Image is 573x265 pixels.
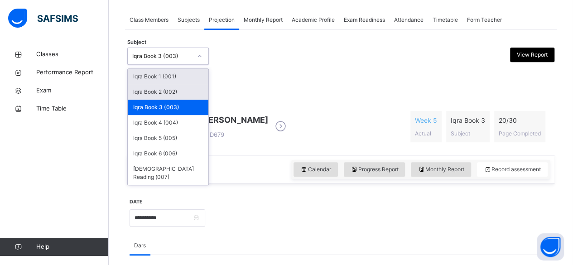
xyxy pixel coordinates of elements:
span: Progress Report [351,165,399,173]
span: 20 / 30 [499,116,541,125]
span: Dars [134,241,146,250]
span: Iqra Book 3 [451,116,485,125]
label: Date [130,198,143,206]
span: Exam [36,86,109,95]
span: Attendance [394,16,424,24]
span: [PERSON_NAME] [200,114,268,126]
span: Calendar [300,165,331,173]
div: Iqra Book 4 (004) [128,115,208,130]
span: Performance Report [36,68,109,77]
div: Iqra Book 1 (001) [128,69,208,84]
span: Classes [36,50,109,59]
span: Timetable [433,16,458,24]
span: View Report [517,51,548,59]
span: Page Completed [499,130,541,137]
span: D679 [200,131,224,138]
div: Iqra Book 3 (003) [132,52,192,60]
div: Iqra Book 2 (002) [128,84,208,100]
span: Subjects [178,16,200,24]
span: Week 5 [415,116,437,125]
div: Iqra Book 5 (005) [128,130,208,146]
span: Exam Readiness [344,16,385,24]
span: Subject [451,130,470,137]
span: Class Members [130,16,169,24]
img: safsims [8,9,78,28]
span: Monthly Report [244,16,283,24]
div: Iqra Book 3 (003) [128,100,208,115]
span: Subject [127,39,146,46]
span: Time Table [36,104,109,113]
span: Form Teacher [467,16,502,24]
span: Record assessment [484,165,541,173]
span: Actual [415,130,431,137]
span: Monthly Report [418,165,464,173]
span: Projection [209,16,235,24]
span: Academic Profile [292,16,335,24]
button: Open asap [537,233,564,260]
div: Iqra Book 6 (006) [128,146,208,161]
div: [DEMOGRAPHIC_DATA] Reading (007) [128,161,208,185]
span: Help [36,242,108,251]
